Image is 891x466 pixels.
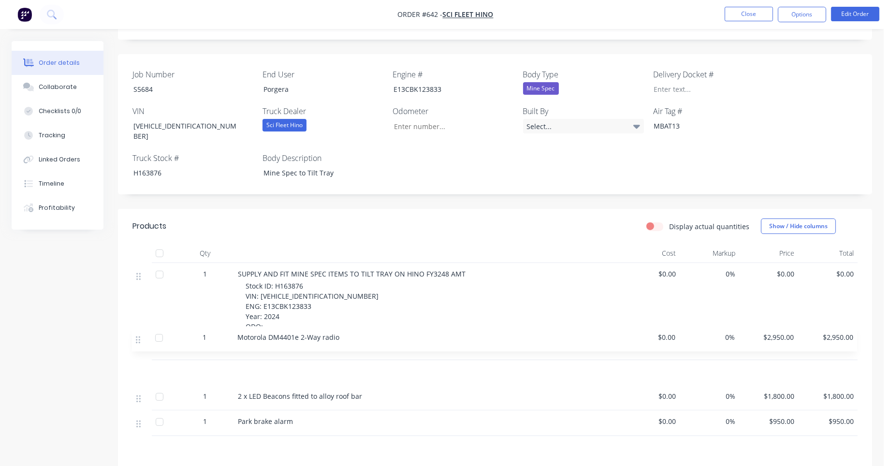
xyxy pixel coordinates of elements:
div: Total [799,244,858,263]
label: VIN [132,105,253,117]
span: 1 [203,416,207,426]
label: Delivery Docket # [653,69,774,80]
span: $0.00 [625,269,676,279]
label: Truck Dealer [263,105,383,117]
div: H163876 [126,166,247,180]
button: Edit Order [831,7,879,21]
div: Mine Spec to Tilt Tray [256,166,377,180]
span: $0.00 [743,269,795,279]
span: $950.00 [803,416,854,426]
span: $950.00 [743,416,795,426]
label: Odometer [393,105,513,117]
button: Linked Orders [12,147,103,172]
a: Sci Fleet Hino [443,10,494,19]
label: End User [263,69,383,80]
div: Profitability [39,204,75,212]
input: Enter number... [386,119,513,133]
div: Order details [39,58,80,67]
span: 2 x LED Beacons fitted to alloy roof bar [238,392,362,401]
span: 1 [203,391,207,401]
img: Factory [17,7,32,22]
div: Timeline [39,179,64,188]
span: 0% [684,391,736,401]
label: Air Tag # [653,105,774,117]
div: Checklists 0/0 [39,107,81,116]
div: Mine Spec [523,82,559,95]
span: 0% [684,269,736,279]
button: Timeline [12,172,103,196]
span: SUPPLY AND FIT MINE SPEC ITEMS TO TILT TRAY ON HINO FY3248 AMT [238,269,466,278]
label: Body Type [523,69,644,80]
button: Close [725,7,773,21]
label: Engine # [393,69,513,80]
span: $0.00 [625,416,676,426]
label: Truck Stock # [132,152,253,164]
span: $0.00 [803,269,854,279]
div: Cost [621,244,680,263]
div: Tracking [39,131,65,140]
button: Show / Hide columns [761,218,836,234]
label: Built By [523,105,644,117]
span: Park brake alarm [238,417,293,426]
button: Profitability [12,196,103,220]
button: Tracking [12,123,103,147]
div: Products [132,220,166,232]
div: Porgera [256,82,377,96]
div: Linked Orders [39,155,80,164]
span: $0.00 [625,391,676,401]
label: Body Description [263,152,383,164]
label: Job Number [132,69,253,80]
div: Collaborate [39,83,77,91]
button: Options [778,7,826,22]
div: [VEHICLE_IDENTIFICATION_NUMBER] [126,119,247,143]
div: E13CBK123833 [386,82,507,96]
div: Markup [680,244,740,263]
div: S5684 [126,82,247,96]
span: Order #642 - [398,10,443,19]
div: Qty [176,244,234,263]
span: Stock ID: H163876 VIN: [VEHICLE_IDENTIFICATION_NUMBER] ENG: E13CBK123833 Year: 2024 ODO: Job no.:... [246,281,379,351]
div: Select... [523,119,644,133]
div: Price [739,244,799,263]
span: 0% [684,416,736,426]
div: MBAT13 [646,119,767,133]
button: Collaborate [12,75,103,99]
span: 1 [203,269,207,279]
label: Display actual quantities [669,221,749,232]
span: $1,800.00 [803,391,854,401]
span: $1,800.00 [743,391,795,401]
div: Sci Fleet Hino [263,119,307,131]
button: Checklists 0/0 [12,99,103,123]
button: Order details [12,51,103,75]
